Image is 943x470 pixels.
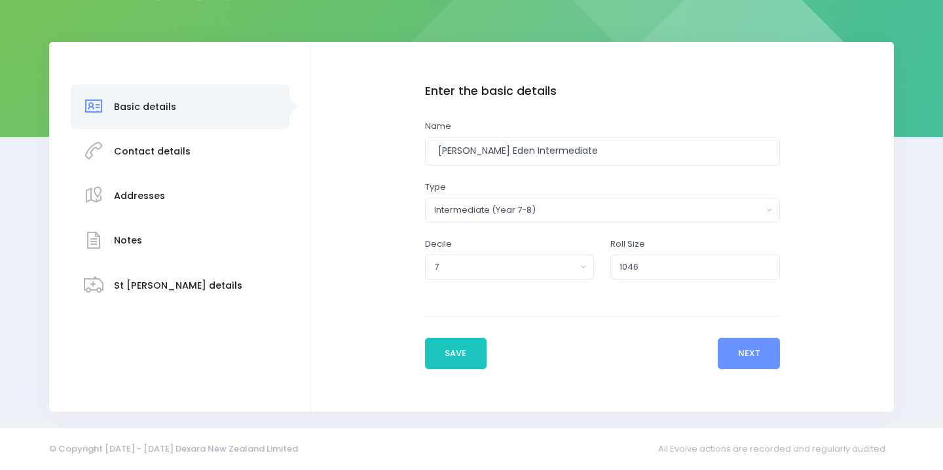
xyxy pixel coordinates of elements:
label: Name [425,120,451,133]
h4: Enter the basic details [425,84,780,98]
button: 7 [425,255,594,280]
label: Decile [425,238,452,251]
span: © Copyright [DATE] - [DATE] Dexara New Zealand Limited [49,443,298,455]
h3: St [PERSON_NAME] details [114,280,242,291]
div: 7 [434,261,577,274]
h3: Contact details [114,146,191,157]
h3: Notes [114,235,142,246]
h3: Addresses [114,190,165,202]
button: Intermediate (Year 7-8) [425,198,780,223]
h3: Basic details [114,101,176,113]
label: Type [425,181,446,194]
div: Intermediate (Year 7-8) [434,204,762,217]
span: All Evolve actions are recorded and regularly audited. [658,437,894,462]
button: Next [718,338,780,369]
label: Roll Size [610,238,645,251]
button: Save [425,338,487,369]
